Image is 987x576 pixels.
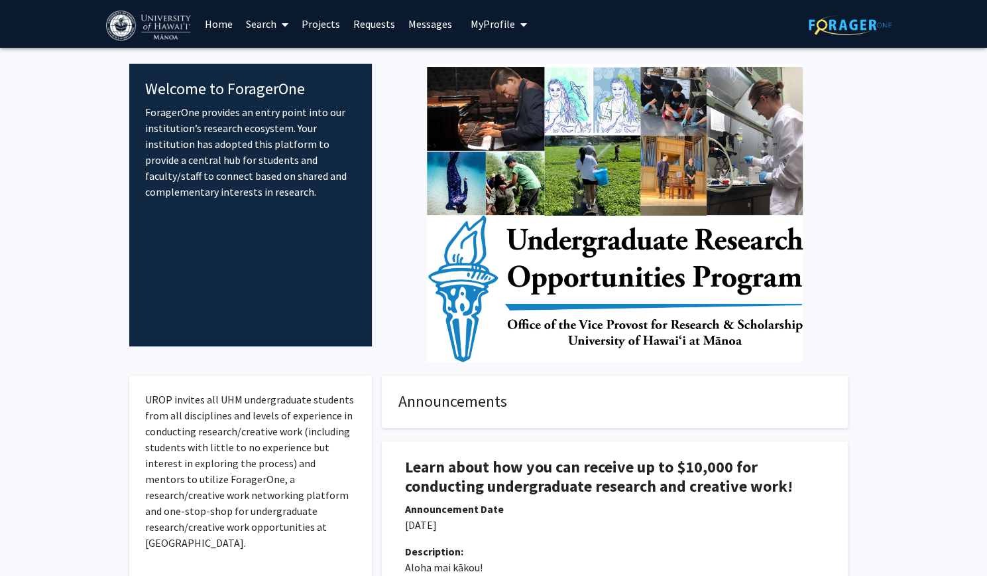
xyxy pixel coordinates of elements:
[405,458,825,496] h1: Learn about how you can receive up to $10,000 for conducting undergraduate research and creative ...
[347,1,402,47] a: Requests
[295,1,347,47] a: Projects
[405,559,825,575] p: Aloha mai kākou!
[398,392,831,411] h4: Announcements
[145,104,357,200] p: ForagerOne provides an entry point into our institution’s research ecosystem. Your institution ha...
[405,517,825,533] p: [DATE]
[239,1,295,47] a: Search
[10,516,56,566] iframe: Chat
[198,1,239,47] a: Home
[471,17,515,31] span: My Profile
[145,80,357,99] h4: Welcome to ForagerOne
[405,543,825,559] div: Description:
[405,501,825,517] div: Announcement Date
[427,64,803,362] img: Cover Image
[106,11,194,40] img: University of Hawaiʻi at Mānoa Logo
[145,392,357,551] p: UROP invites all UHM undergraduate students from all disciplines and levels of experience in cond...
[809,15,892,35] img: ForagerOne Logo
[402,1,459,47] a: Messages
